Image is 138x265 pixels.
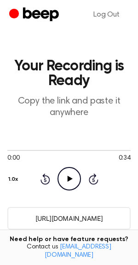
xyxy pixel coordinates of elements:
[7,96,131,119] p: Copy the link and paste it anywhere
[119,154,131,163] span: 0:34
[84,4,129,26] a: Log Out
[7,172,22,187] button: 1.0x
[45,244,111,259] a: [EMAIL_ADDRESS][DOMAIN_NAME]
[9,6,61,24] a: Beep
[6,243,132,259] span: Contact us
[7,154,19,163] span: 0:00
[7,59,131,88] h1: Your Recording is Ready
